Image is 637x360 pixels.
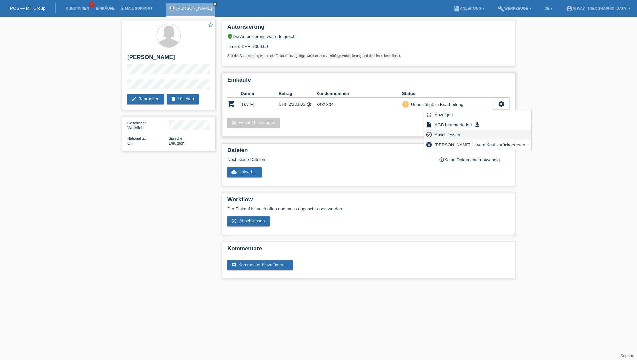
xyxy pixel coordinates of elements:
[131,96,137,102] i: edit
[239,218,265,223] span: Abschliessen
[498,5,504,12] i: build
[434,111,454,119] span: Anzeigen
[89,2,94,7] span: 1
[169,141,185,146] span: Deutsch
[403,102,408,106] i: priority_high
[169,136,182,140] span: Sprache
[494,6,535,10] a: buildWerkzeuge ▾
[227,118,280,128] a: add_shopping_cartEinkauf hinzufügen
[127,141,134,146] span: Schweiz
[279,90,317,98] th: Betrag
[227,34,510,39] div: Die Autorisierung war erfolgreich.
[434,131,461,139] span: Abschliessen
[227,245,510,255] h2: Kommentare
[541,6,556,10] a: DE ▾
[227,24,510,34] h2: Autorisierung
[231,218,237,224] i: check_circle_outline
[227,260,293,270] a: commentKommentar hinzufügen ...
[439,157,444,162] i: info_outline
[10,6,45,11] a: POS — MF Group
[450,6,488,10] a: bookAnleitung ▾
[434,121,473,129] span: AGB herunterladen
[426,111,432,118] i: fullscreen
[171,96,176,102] i: delete
[92,6,118,10] a: Einkäufe
[231,262,237,268] i: comment
[176,6,212,11] a: [PERSON_NAME]
[208,22,214,29] a: star_border
[241,90,279,98] th: Datum
[231,120,237,125] i: add_shopping_cart
[227,157,431,162] div: Noch keine Dateien
[127,54,210,64] h2: [PERSON_NAME]
[439,157,510,162] div: Keine Dokumente notwendig
[426,131,432,138] i: check_circle_outline
[306,102,311,107] i: Fixe Raten (24 Raten)
[127,94,164,104] a: editBearbeiten
[227,167,262,177] a: cloud_uploadUpload ...
[127,121,146,125] span: Geschlecht
[213,2,217,6] a: close
[227,196,510,206] h2: Workflow
[227,147,510,157] h2: Dateien
[208,22,214,28] i: star_border
[498,100,505,108] i: settings
[453,5,460,12] i: book
[227,100,235,108] i: POSP00026795
[409,101,463,108] div: Unbestätigt, in Bearbeitung
[227,206,510,211] p: Der Einkauf ist noch offen und muss abgeschlossen werden.
[227,216,270,226] a: check_circle_outline Abschliessen
[566,5,573,12] i: account_circle
[620,354,634,358] a: Support
[167,94,199,104] a: deleteLöschen
[316,98,402,111] td: K431304
[316,90,402,98] th: Kundennummer
[426,121,432,128] i: description
[127,136,146,140] span: Nationalität
[563,6,634,10] a: account_circlem-way - [GEOGRAPHIC_DATA] ▾
[62,6,92,10] a: Kund*innen
[227,34,233,39] i: verified_user
[227,77,510,87] h2: Einkäufe
[118,6,156,10] a: E-Mail Support
[279,98,317,111] td: CHF 2'183.05
[227,39,510,58] div: Limite: CHF 5'000.00
[402,90,493,98] th: Status
[227,54,510,58] p: Seit der Autorisierung wurde ein Einkauf hinzugefügt, welcher eine zukünftige Autorisierung und d...
[127,120,169,130] div: Weiblich
[241,98,279,111] td: [DATE]
[231,169,237,175] i: cloud_upload
[474,121,481,128] i: get_app
[213,2,217,6] i: close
